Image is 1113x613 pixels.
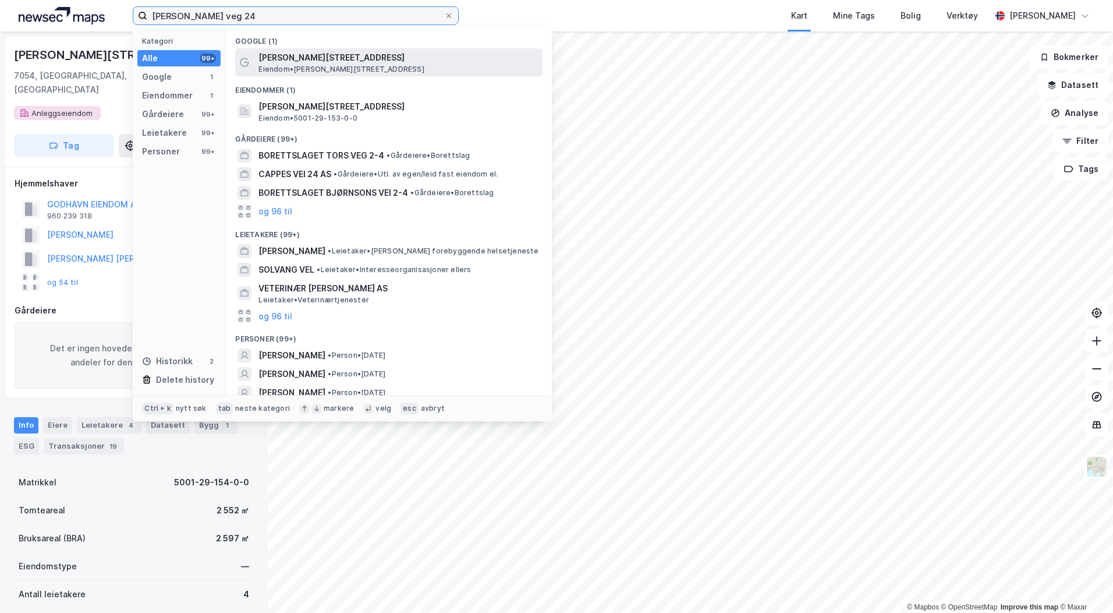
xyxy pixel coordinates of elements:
span: CAPPES VEI 24 AS [258,167,331,181]
span: Person • [DATE] [328,351,385,360]
button: Bokmerker [1030,45,1108,69]
button: Tags [1054,157,1108,181]
span: Gårdeiere • Borettslag [387,151,470,160]
span: [PERSON_NAME] [258,348,325,362]
span: • [334,170,337,178]
div: Leietakere [77,417,141,434]
div: Leietakere [142,126,187,140]
div: Delete history [156,373,214,387]
iframe: Chat Widget [1055,557,1113,613]
div: 2 [207,357,216,366]
div: Alle [142,51,158,65]
div: neste kategori [235,404,290,413]
div: Transaksjoner [44,438,124,455]
span: • [328,246,331,255]
div: Eiendommer (1) [226,76,552,97]
button: Analyse [1041,101,1108,125]
span: Gårdeiere • Utl. av egen/leid fast eiendom el. [334,170,498,179]
div: Gårdeiere [142,107,184,121]
div: Verktøy [947,9,978,23]
span: Eiendom • 5001-29-153-0-0 [258,114,357,123]
a: Mapbox [907,603,939,611]
div: 1 [207,72,216,82]
div: Det er ingen hovedeiere med signifikante andeler for denne eiendommen [15,322,253,389]
div: Antall leietakere [19,587,86,601]
span: Person • [DATE] [328,388,385,397]
div: Leietakere (99+) [226,221,552,242]
span: • [387,151,390,160]
div: Info [14,417,38,434]
button: Filter [1052,129,1108,153]
div: 99+ [200,110,216,119]
span: [PERSON_NAME][STREET_ADDRESS] [258,100,538,114]
input: Søk på adresse, matrikkel, gårdeiere, leietakere eller personer [147,7,444,24]
div: Gårdeiere (99+) [226,125,552,146]
div: ESG [14,438,39,455]
div: Hjemmelshaver [15,177,253,191]
span: Gårdeiere • Borettslag [410,188,494,198]
div: Eiendommer [142,89,193,103]
img: Z [1086,456,1108,478]
div: Eiere [43,417,72,434]
div: 2 597 ㎡ [216,531,249,545]
div: Google (1) [226,27,552,48]
button: og 96 til [258,205,292,219]
div: 4 [243,587,249,601]
div: Gårdeiere [15,304,253,318]
div: Bruksareal (BRA) [19,531,86,545]
button: Tag [14,134,114,157]
div: 4 [125,420,137,431]
span: Eiendom • [PERSON_NAME][STREET_ADDRESS] [258,65,424,74]
span: SOLVANG VEL [258,263,314,277]
div: Personer (99+) [226,325,552,346]
a: Improve this map [1001,603,1058,611]
div: Personer [142,145,180,158]
span: Leietaker • [PERSON_NAME] forebyggende helsetjeneste [328,246,538,256]
div: Kontrollprogram for chat [1055,557,1113,613]
div: tab [216,403,233,414]
div: 99+ [200,147,216,156]
div: Kategori [142,37,221,45]
span: [PERSON_NAME] [258,386,325,400]
div: Kart [791,9,807,23]
div: [PERSON_NAME][STREET_ADDRESS] [14,45,221,64]
div: Historikk [142,354,193,368]
span: • [410,188,414,197]
div: Mine Tags [833,9,875,23]
div: 19 [107,441,119,452]
div: esc [400,403,419,414]
div: 7054, [GEOGRAPHIC_DATA], [GEOGRAPHIC_DATA] [14,69,164,97]
div: Bolig [901,9,921,23]
div: Bygg [194,417,238,434]
div: Tomteareal [19,503,65,517]
div: avbryt [421,404,445,413]
div: 1 [207,91,216,100]
span: BORETTSLAGET TORS VEG 2-4 [258,149,384,163]
div: 2 552 ㎡ [217,503,249,517]
div: velg [375,404,391,413]
div: 1 [221,420,233,431]
div: 5001-29-154-0-0 [174,475,249,489]
span: • [328,351,331,360]
span: • [317,265,320,274]
div: Eiendomstype [19,559,77,573]
span: • [328,388,331,397]
div: 99+ [200,54,216,63]
span: BORETTSLAGET BJØRNSONS VEI 2-4 [258,186,408,200]
div: 99+ [200,128,216,138]
span: [PERSON_NAME][STREET_ADDRESS] [258,51,538,65]
div: Google [142,70,172,84]
div: nytt søk [176,404,207,413]
span: VETERINÆR [PERSON_NAME] AS [258,281,538,295]
div: Ctrl + k [142,403,173,414]
div: — [241,559,249,573]
div: [PERSON_NAME] [1009,9,1076,23]
div: Matrikkel [19,475,56,489]
span: • [328,369,331,378]
span: [PERSON_NAME] [258,244,325,258]
div: Datasett [146,417,190,434]
button: og 96 til [258,309,292,323]
span: Leietaker • Interesseorganisasjoner ellers [317,265,471,274]
span: [PERSON_NAME] [258,367,325,381]
div: markere [324,404,354,413]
